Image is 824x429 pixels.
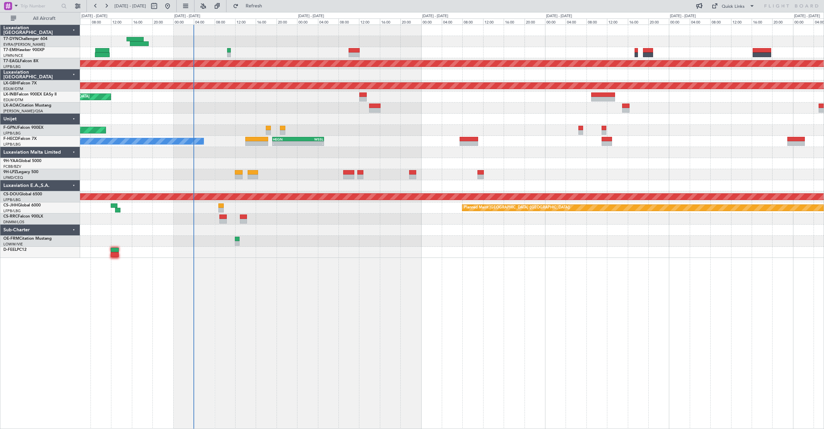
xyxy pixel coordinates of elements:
span: LX-AOA [3,104,19,108]
div: 00:00 [297,18,318,25]
a: T7-EMIHawker 900XP [3,48,44,52]
a: 9H-LPZLegacy 500 [3,170,38,174]
div: 08:00 [91,18,111,25]
span: 9H-LPZ [3,170,17,174]
a: FCBB/BZV [3,164,21,169]
a: LFPB/LBG [3,197,21,202]
a: LOWW/VIE [3,242,23,247]
div: Quick Links [722,3,745,10]
div: 04:00 [442,18,462,25]
a: F-HECDFalcon 7X [3,137,37,141]
div: 00:00 [545,18,566,25]
span: [DATE] - [DATE] [114,3,146,9]
div: 20:00 [525,18,545,25]
a: 9H-YAAGlobal 5000 [3,159,41,163]
div: 04:00 [318,18,338,25]
div: 16:00 [380,18,400,25]
a: F-GPNJFalcon 900EX [3,126,43,130]
a: T7-EAGLFalcon 8X [3,59,38,63]
span: All Aircraft [17,16,71,21]
span: F-GPNJ [3,126,18,130]
div: 00:00 [793,18,814,25]
div: 08:00 [710,18,731,25]
a: CS-RRCFalcon 900LX [3,214,43,219]
a: LFPB/LBG [3,131,21,136]
a: OE-FRMCitation Mustang [3,237,52,241]
span: F-HECD [3,137,18,141]
div: 12:00 [111,18,132,25]
a: LFPB/LBG [3,64,21,69]
div: [DATE] - [DATE] [670,13,696,19]
div: 16:00 [628,18,648,25]
a: LX-INBFalcon 900EX EASy II [3,92,57,96]
div: 00:00 [669,18,689,25]
div: 04:00 [70,18,91,25]
a: [PERSON_NAME]/QSA [3,109,43,114]
button: All Aircraft [7,13,73,24]
span: LX-INB [3,92,16,96]
a: LFMN/NCE [3,53,23,58]
div: [DATE] - [DATE] [422,13,448,19]
input: Trip Number [21,1,59,11]
a: LX-GBHFalcon 7X [3,81,37,85]
div: 20:00 [772,18,793,25]
div: 16:00 [504,18,524,25]
div: 04:00 [690,18,710,25]
div: [DATE] - [DATE] [546,13,572,19]
div: [DATE] - [DATE] [174,13,200,19]
div: 12:00 [235,18,256,25]
div: [DATE] - [DATE] [794,13,820,19]
div: 04:00 [566,18,586,25]
button: Quick Links [708,1,758,11]
a: LFPB/LBG [3,208,21,213]
span: OE-FRM [3,237,19,241]
div: 16:00 [752,18,772,25]
div: 08:00 [462,18,483,25]
a: CS-DOUGlobal 6500 [3,192,42,196]
div: 00:00 [173,18,194,25]
div: 20:00 [648,18,669,25]
a: EDLW/DTM [3,97,23,103]
button: Refresh [230,1,270,11]
span: D-FEEL [3,248,17,252]
div: 12:00 [731,18,752,25]
div: - [273,142,298,146]
a: LFPB/LBG [3,142,21,147]
div: 16:00 [256,18,276,25]
div: WSSL [298,137,323,141]
span: T7-EMI [3,48,16,52]
span: CS-JHH [3,203,18,207]
div: HEGN [273,137,298,141]
a: CS-JHHGlobal 6000 [3,203,41,207]
div: 16:00 [132,18,152,25]
span: T7-DYN [3,37,19,41]
div: 20:00 [277,18,297,25]
a: LFMD/CEQ [3,175,23,180]
span: CS-RRC [3,214,18,219]
a: LX-AOACitation Mustang [3,104,51,108]
div: 08:00 [338,18,359,25]
div: 08:00 [215,18,235,25]
div: 00:00 [421,18,442,25]
span: CS-DOU [3,192,19,196]
div: [DATE] - [DATE] [81,13,107,19]
div: [DATE] - [DATE] [298,13,324,19]
a: DNMM/LOS [3,220,24,225]
div: 20:00 [152,18,173,25]
span: LX-GBH [3,81,18,85]
a: D-FEELPC12 [3,248,27,252]
span: Refresh [240,4,268,8]
div: 04:00 [194,18,214,25]
div: 20:00 [400,18,421,25]
div: 08:00 [586,18,607,25]
div: 12:00 [607,18,628,25]
a: EDLW/DTM [3,86,23,91]
span: T7-EAGL [3,59,20,63]
a: T7-DYNChallenger 604 [3,37,47,41]
span: 9H-YAA [3,159,19,163]
div: 12:00 [483,18,504,25]
a: EVRA/[PERSON_NAME] [3,42,45,47]
div: 12:00 [359,18,380,25]
div: Planned Maint [GEOGRAPHIC_DATA] ([GEOGRAPHIC_DATA]) [464,203,570,213]
div: - [298,142,323,146]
